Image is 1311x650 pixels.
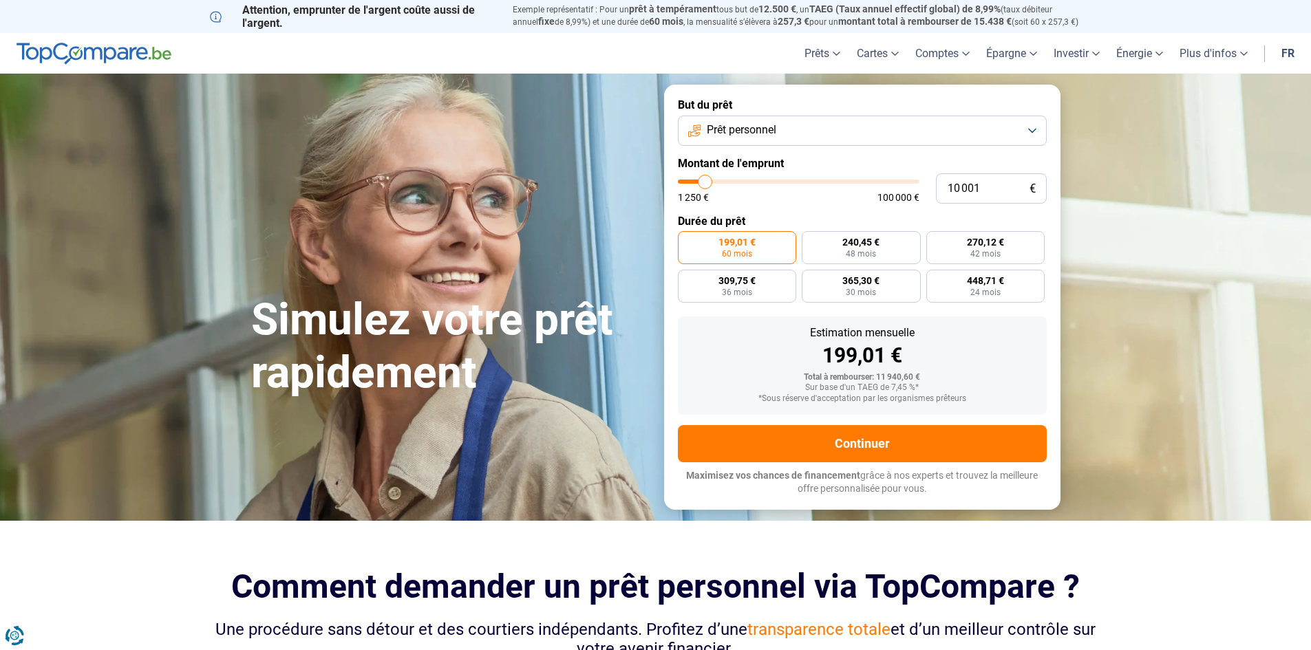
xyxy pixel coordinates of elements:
label: Montant de l'emprunt [678,157,1047,170]
a: Épargne [978,33,1045,74]
div: Sur base d'un TAEG de 7,45 %* [689,383,1036,393]
h2: Comment demander un prêt personnel via TopCompare ? [210,567,1102,605]
div: *Sous réserve d'acceptation par les organismes prêteurs [689,394,1036,404]
span: 1 250 € [678,193,709,202]
span: Prêt personnel [707,122,776,138]
div: 199,01 € [689,345,1036,366]
button: Prêt personnel [678,116,1047,146]
span: 24 mois [970,288,1001,296]
span: 199,01 € [718,237,756,247]
span: fixe [538,16,555,27]
p: Attention, emprunter de l'argent coûte aussi de l'argent. [210,3,496,30]
span: 270,12 € [967,237,1004,247]
div: Estimation mensuelle [689,327,1036,338]
img: TopCompare [17,43,171,65]
span: 42 mois [970,250,1001,258]
a: Cartes [849,33,907,74]
span: 30 mois [846,288,876,296]
span: 12.500 € [758,3,796,14]
label: But du prêt [678,98,1047,111]
span: 365,30 € [842,276,880,285]
span: 36 mois [722,288,752,296]
span: 309,75 € [718,276,756,285]
p: Exemple représentatif : Pour un tous but de , un (taux débiteur annuel de 8,99%) et une durée de ... [513,3,1102,28]
span: 60 mois [649,16,683,27]
span: prêt à tempérament [629,3,716,14]
a: fr [1273,33,1303,74]
span: 60 mois [722,250,752,258]
div: Total à rembourser: 11 940,60 € [689,373,1036,382]
span: 257,3 € [778,16,809,27]
button: Continuer [678,425,1047,462]
span: Maximisez vos chances de financement [686,470,860,481]
a: Plus d'infos [1171,33,1256,74]
a: Investir [1045,33,1108,74]
span: 448,71 € [967,276,1004,285]
h1: Simulez votre prêt rapidement [251,294,648,400]
a: Comptes [907,33,978,74]
a: Énergie [1108,33,1171,74]
span: € [1030,183,1036,195]
span: transparence totale [747,620,891,639]
p: grâce à nos experts et trouvez la meilleure offre personnalisée pour vous. [678,469,1047,496]
label: Durée du prêt [678,215,1047,228]
span: 48 mois [846,250,876,258]
span: 100 000 € [877,193,919,202]
span: montant total à rembourser de 15.438 € [838,16,1012,27]
a: Prêts [796,33,849,74]
span: 240,45 € [842,237,880,247]
span: TAEG (Taux annuel effectif global) de 8,99% [809,3,1001,14]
